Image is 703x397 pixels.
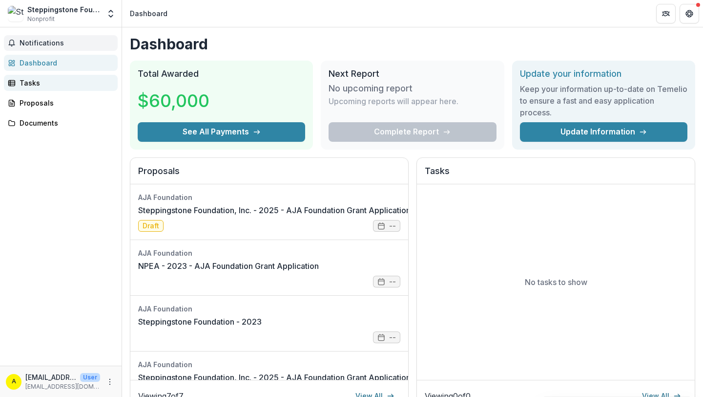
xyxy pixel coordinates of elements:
a: Steppingstone Foundation - 2023 [138,316,262,328]
h2: Next Report [329,68,496,79]
h2: Update your information [520,68,687,79]
a: Documents [4,115,118,131]
nav: breadcrumb [126,6,171,21]
a: Proposals [4,95,118,111]
span: Nonprofit [27,15,55,23]
a: NPEA - 2023 - AJA Foundation Grant Application [138,260,319,272]
h3: Keep your information up-to-date on Temelio to ensure a fast and easy application process. [520,83,687,118]
h2: Proposals [138,166,400,184]
p: [EMAIL_ADDRESS][DOMAIN_NAME] [25,382,100,391]
a: Dashboard [4,55,118,71]
p: No tasks to show [525,276,587,288]
button: Notifications [4,35,118,51]
div: Dashboard [130,8,167,19]
p: [EMAIL_ADDRESS][DOMAIN_NAME] [25,372,76,382]
div: advancement@steppingstone.org [12,378,16,385]
div: Tasks [20,78,110,88]
div: Dashboard [20,58,110,68]
a: Tasks [4,75,118,91]
div: Proposals [20,98,110,108]
h3: No upcoming report [329,83,413,94]
p: Upcoming reports will appear here. [329,95,458,107]
a: Steppingstone Foundation, Inc. - 2025 - AJA Foundation Grant Application [138,372,411,383]
div: Documents [20,118,110,128]
p: User [80,373,100,382]
a: Steppingstone Foundation, Inc. - 2025 - AJA Foundation Grant Application [138,204,411,216]
h1: Dashboard [130,35,695,53]
h2: Tasks [425,166,687,184]
button: Open entity switcher [104,4,118,23]
img: Steppingstone Foundation, Inc. [8,6,23,22]
button: Partners [656,4,676,23]
div: Steppingstone Foundation, Inc. [27,4,100,15]
button: Get Help [680,4,699,23]
a: Update Information [520,122,687,142]
button: More [104,376,116,388]
span: Notifications [20,39,114,47]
